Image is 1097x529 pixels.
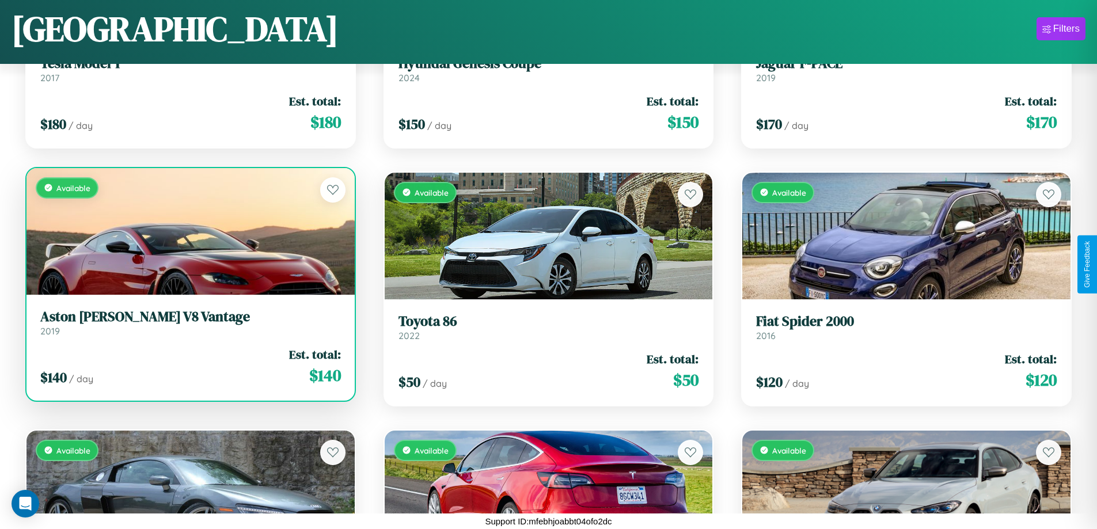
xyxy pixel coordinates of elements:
[40,55,341,72] h3: Tesla Model Y
[667,111,699,134] span: $ 150
[69,373,93,385] span: / day
[398,372,420,391] span: $ 50
[756,72,776,83] span: 2019
[1026,368,1057,391] span: $ 120
[772,188,806,197] span: Available
[398,115,425,134] span: $ 150
[398,72,420,83] span: 2024
[289,93,341,109] span: Est. total:
[398,313,699,341] a: Toyota 862022
[1026,111,1057,134] span: $ 170
[647,93,699,109] span: Est. total:
[427,120,451,131] span: / day
[12,5,339,52] h1: [GEOGRAPHIC_DATA]
[415,188,449,197] span: Available
[756,330,776,341] span: 2016
[756,372,783,391] span: $ 120
[309,364,341,387] span: $ 140
[398,313,699,330] h3: Toyota 86
[1005,93,1057,109] span: Est. total:
[40,115,66,134] span: $ 180
[69,120,93,131] span: / day
[756,313,1057,341] a: Fiat Spider 20002016
[1053,23,1080,35] div: Filters
[673,368,699,391] span: $ 50
[40,368,67,387] span: $ 140
[756,55,1057,72] h3: Jaguar F-PACE
[647,351,699,367] span: Est. total:
[772,446,806,455] span: Available
[12,490,39,517] div: Open Intercom Messenger
[415,446,449,455] span: Available
[40,55,341,83] a: Tesla Model Y2017
[785,378,809,389] span: / day
[1037,17,1085,40] button: Filters
[485,513,612,529] p: Support ID: mfebhjoabbt04ofo2dc
[423,378,447,389] span: / day
[398,55,699,72] h3: Hyundai Genesis Coupe
[398,55,699,83] a: Hyundai Genesis Coupe2024
[784,120,808,131] span: / day
[40,325,60,337] span: 2019
[310,111,341,134] span: $ 180
[289,346,341,363] span: Est. total:
[40,72,59,83] span: 2017
[756,313,1057,330] h3: Fiat Spider 2000
[40,309,341,337] a: Aston [PERSON_NAME] V8 Vantage2019
[398,330,420,341] span: 2022
[756,115,782,134] span: $ 170
[56,446,90,455] span: Available
[40,309,341,325] h3: Aston [PERSON_NAME] V8 Vantage
[756,55,1057,83] a: Jaguar F-PACE2019
[1005,351,1057,367] span: Est. total:
[56,183,90,193] span: Available
[1083,241,1091,288] div: Give Feedback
